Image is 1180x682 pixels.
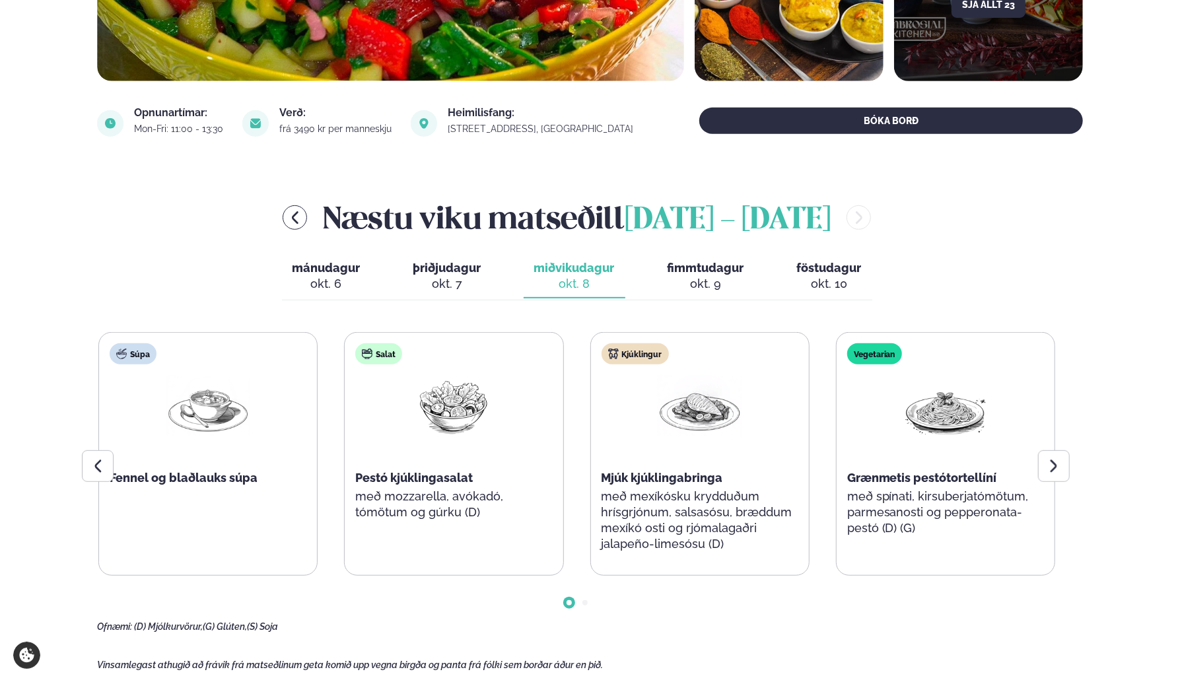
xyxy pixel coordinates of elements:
img: Salad.png [411,375,496,436]
span: miðvikudagur [534,261,615,275]
div: frá 3490 kr per manneskju [279,123,395,134]
div: Heimilisfang: [448,108,637,118]
span: Ofnæmi: [97,621,132,632]
button: miðvikudagur okt. 8 [524,255,625,298]
span: þriðjudagur [413,261,481,275]
h2: Næstu viku matseðill [323,196,831,239]
span: [DATE] - [DATE] [625,206,831,235]
div: Salat [355,343,402,364]
span: Mjúk kjúklingabringa [602,471,723,485]
span: Grænmetis pestótortellíní [847,471,997,485]
div: okt. 10 [797,276,862,292]
div: Opnunartímar: [134,108,226,118]
div: Súpa [110,343,156,364]
p: með mozzarella, avókadó, tómötum og gúrku (D) [355,489,552,520]
img: image alt [411,110,437,137]
button: þriðjudagur okt. 7 [403,255,492,298]
div: okt. 6 [293,276,361,292]
div: okt. 8 [534,276,615,292]
div: Mon-Fri: 11:00 - 13:30 [134,123,226,134]
span: Vinsamlegast athugið að frávik frá matseðlinum geta komið upp vegna birgða og panta frá fólki sem... [97,660,603,670]
span: Fennel og blaðlauks súpa [110,471,258,485]
span: (D) Mjólkurvörur, [134,621,203,632]
a: link [448,121,637,137]
span: föstudagur [797,261,862,275]
img: salad.svg [362,349,372,359]
span: Pestó kjúklingasalat [355,471,473,485]
button: BÓKA BORÐ [699,108,1083,134]
img: Soup.png [166,375,250,436]
div: Kjúklingur [602,343,669,364]
div: Vegetarian [847,343,902,364]
div: okt. 9 [668,276,744,292]
img: chicken.svg [608,349,619,359]
a: Cookie settings [13,642,40,669]
img: soup.svg [116,349,127,359]
p: með spínati, kirsuberjatómötum, parmesanosti og pepperonata-pestó (D) (G) [847,489,1044,536]
img: image alt [97,110,123,137]
img: Chicken-breast.png [658,375,742,436]
img: Spagetti.png [903,375,988,436]
span: (S) Soja [247,621,278,632]
span: mánudagur [293,261,361,275]
button: menu-btn-right [847,205,871,230]
span: fimmtudagur [668,261,744,275]
button: mánudagur okt. 6 [282,255,371,298]
button: menu-btn-left [283,205,307,230]
span: Go to slide 1 [567,600,572,605]
span: Go to slide 2 [582,600,588,605]
div: okt. 7 [413,276,481,292]
button: fimmtudagur okt. 9 [657,255,755,298]
img: image alt [242,110,269,137]
div: Verð: [279,108,395,118]
p: með mexíkósku krydduðum hrísgrjónum, salsasósu, bræddum mexíkó osti og rjómalagaðri jalapeño-lime... [602,489,798,552]
span: (G) Glúten, [203,621,247,632]
button: föstudagur okt. 10 [786,255,872,298]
